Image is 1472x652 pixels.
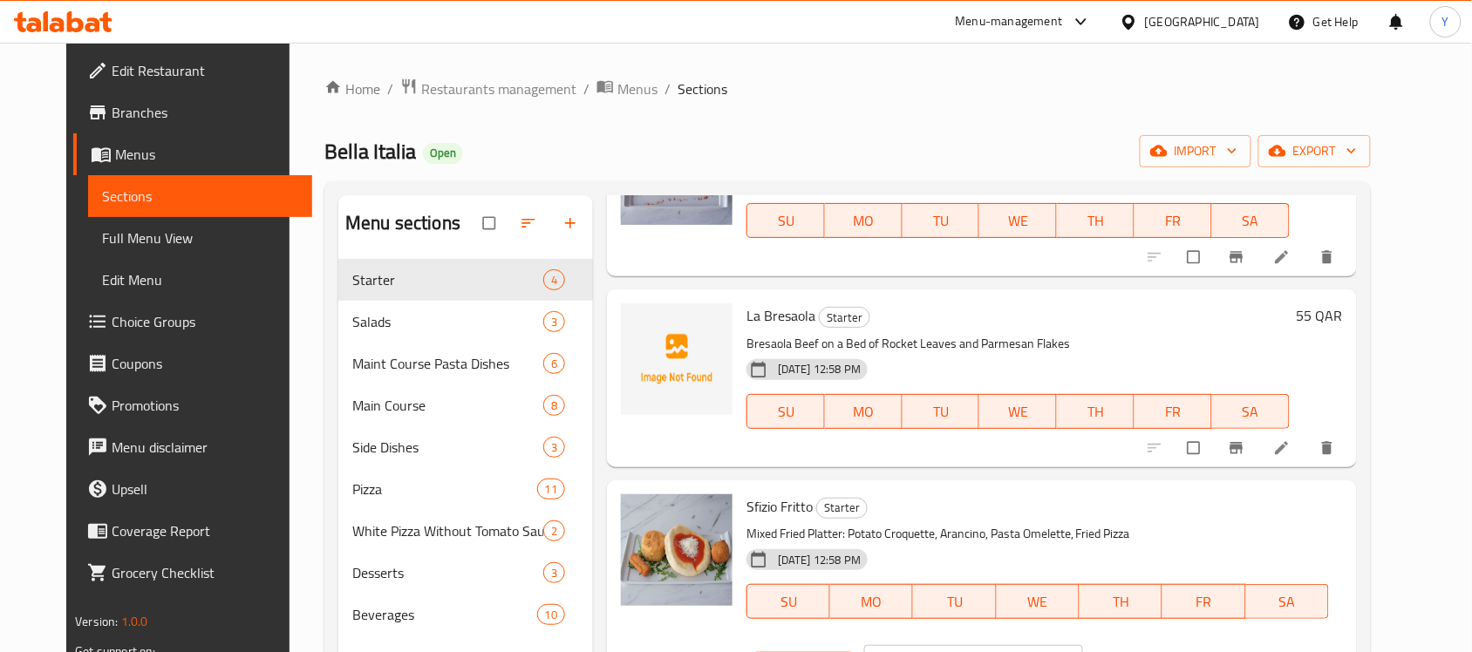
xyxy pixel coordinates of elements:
div: Desserts3 [338,552,593,594]
a: Coupons [73,343,312,384]
span: Beverages [352,604,537,625]
span: SA [1253,589,1322,615]
div: Pizza11 [338,468,593,510]
span: Choice Groups [112,311,298,332]
img: La Bresaola [621,303,733,415]
nav: Menu sections [338,252,593,642]
div: Starter4 [338,259,593,301]
button: Branch-specific-item [1217,238,1259,276]
span: 8 [544,397,564,414]
span: TU [910,208,973,234]
a: Choice Groups [73,301,312,343]
span: Y [1442,12,1449,31]
span: FR [1141,399,1205,424]
button: TH [1057,394,1135,429]
a: Menu disclaimer [73,426,312,468]
button: MO [825,203,903,238]
a: Upsell [73,468,312,510]
div: items [543,311,565,332]
span: import [1154,140,1237,162]
button: Add section [551,204,593,242]
span: Select to update [1177,241,1214,274]
a: Edit menu item [1273,248,1294,266]
span: TH [1087,589,1155,615]
span: Coupons [112,353,298,374]
span: 4 [544,272,564,289]
span: Salads [352,311,543,332]
div: items [537,479,565,499]
a: Home [324,78,380,99]
img: Sfizio Fritto [621,494,733,606]
span: [DATE] 12:58 PM [771,361,868,377]
button: TH [1080,584,1162,619]
div: items [543,562,565,583]
button: FR [1135,394,1212,429]
a: Grocery Checklist [73,552,312,594]
a: Coverage Report [73,510,312,552]
span: Main Course [352,395,543,416]
div: Side Dishes [352,437,543,458]
span: MO [832,399,896,424]
a: Branches [73,92,312,133]
button: TU [913,584,996,619]
button: delete [1308,429,1350,467]
span: Branches [112,102,298,123]
a: Edit Menu [88,259,312,301]
button: TU [903,394,980,429]
span: Menu disclaimer [112,437,298,458]
button: SU [746,584,830,619]
span: Maint Course Pasta Dishes [352,353,543,374]
button: SU [746,394,825,429]
p: Mixed Fried Platter: Potato Croquette, Arancino, Pasta Omelette, Fried Pizza [746,523,1329,545]
div: items [537,604,565,625]
span: Menus [617,78,658,99]
span: [DATE] 12:58 PM [771,552,868,568]
span: Starter [352,269,543,290]
button: FR [1135,203,1212,238]
span: WE [986,208,1050,234]
button: Branch-specific-item [1217,429,1259,467]
span: White Pizza Without Tomato Sauce [352,520,543,541]
div: items [543,353,565,374]
div: White Pizza Without Tomato Sauce2 [338,510,593,552]
span: 3 [544,565,564,581]
a: Menus [73,133,312,175]
div: Desserts [352,562,543,583]
p: Bresaola Beef on a Bed of Rocket Leaves and Parmesan Flakes [746,333,1290,355]
span: Restaurants management [421,78,576,99]
a: Sections [88,175,312,217]
span: Select all sections [473,207,509,240]
span: WE [1004,589,1073,615]
button: TU [903,203,980,238]
li: / [387,78,393,99]
a: Edit Restaurant [73,50,312,92]
span: Coverage Report [112,520,298,541]
div: items [543,269,565,290]
span: 6 [544,356,564,372]
li: / [583,78,589,99]
span: SA [1219,399,1283,424]
li: / [664,78,671,99]
div: items [543,437,565,458]
button: SA [1212,203,1290,238]
a: Menus [596,78,658,100]
h6: 55 QAR [1297,303,1343,328]
span: WE [986,399,1050,424]
div: Starter [816,498,868,519]
span: TU [910,399,973,424]
span: La Bresaola [746,302,815,329]
span: 3 [544,314,564,330]
div: Starter [819,307,870,328]
span: Pizza [352,479,537,499]
span: Menus [115,144,298,165]
span: Grocery Checklist [112,562,298,583]
span: Sfizio Fritto [746,493,813,520]
button: delete [1308,238,1350,276]
span: Open [423,146,463,160]
div: Main Course8 [338,384,593,426]
div: [GEOGRAPHIC_DATA] [1145,12,1260,31]
button: WE [979,203,1057,238]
